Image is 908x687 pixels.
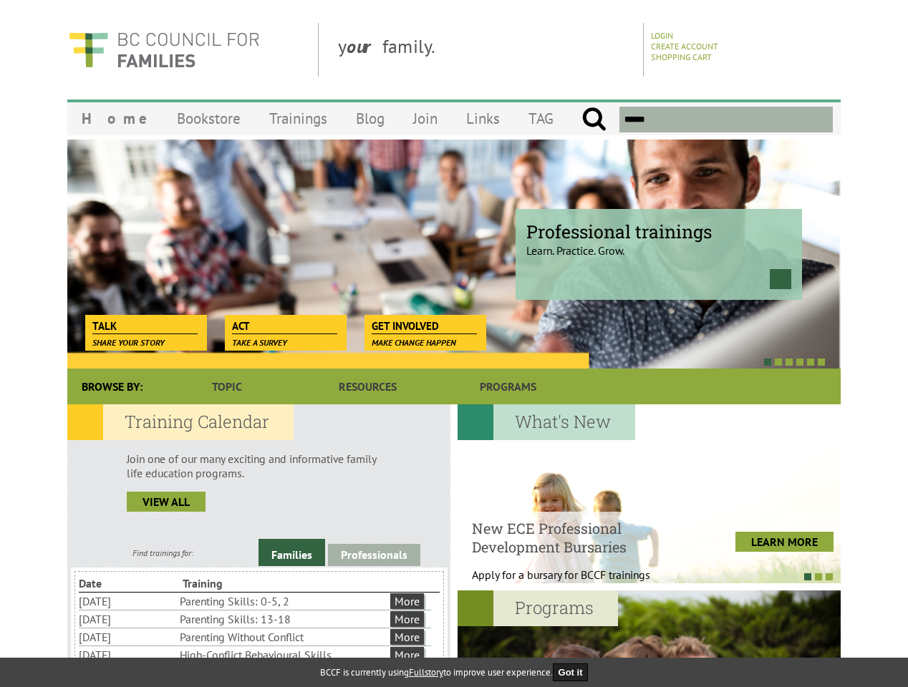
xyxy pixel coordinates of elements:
[157,369,297,404] a: Topic
[399,102,452,135] a: Join
[409,666,443,678] a: Fullstory
[67,102,163,135] a: Home
[390,647,424,663] a: More
[526,220,791,243] span: Professional trainings
[472,519,686,556] h4: New ECE Professional Development Bursaries
[92,337,165,348] span: Share your story
[127,492,206,512] a: view all
[526,231,791,258] p: Learn. Practice. Grow.
[232,337,287,348] span: Take a survey
[342,102,399,135] a: Blog
[180,610,387,628] li: Parenting Skills: 13-18
[372,337,456,348] span: Make change happen
[438,369,579,404] a: Programs
[651,52,712,62] a: Shopping Cart
[79,610,177,628] li: [DATE]
[85,315,205,335] a: Talk Share your story
[472,567,686,596] p: Apply for a bursary for BCCF trainings West...
[328,544,420,566] a: Professionals
[390,629,424,645] a: More
[225,315,344,335] a: Act Take a survey
[163,102,255,135] a: Bookstore
[183,575,284,592] li: Training
[255,102,342,135] a: Trainings
[232,318,337,334] span: Act
[79,575,180,592] li: Date
[553,663,589,681] button: Got it
[79,628,177,645] li: [DATE]
[651,41,718,52] a: Create Account
[67,547,259,558] div: Find trainings for:
[327,23,644,77] div: y family.
[514,102,568,135] a: TAG
[390,593,424,609] a: More
[180,646,387,663] li: High-Conflict Behavioural Skills
[79,646,177,663] li: [DATE]
[651,30,673,41] a: Login
[452,102,514,135] a: Links
[79,593,177,610] li: [DATE]
[67,404,294,440] h2: Training Calendar
[92,318,198,334] span: Talk
[458,590,618,626] h2: Programs
[347,34,382,58] strong: our
[372,318,477,334] span: Get Involved
[390,611,424,627] a: More
[735,532,834,552] a: LEARN MORE
[180,628,387,645] li: Parenting Without Conflict
[127,452,391,480] p: Join one of our many exciting and informative family life education programs.
[180,593,387,610] li: Parenting Skills: 0-5, 2
[67,23,261,77] img: BC Council for FAMILIES
[259,539,325,566] a: Families
[458,404,635,440] h2: What's New
[364,315,484,335] a: Get Involved Make change happen
[581,107,607,132] input: Submit
[67,369,157,404] div: Browse By:
[297,369,438,404] a: Resources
